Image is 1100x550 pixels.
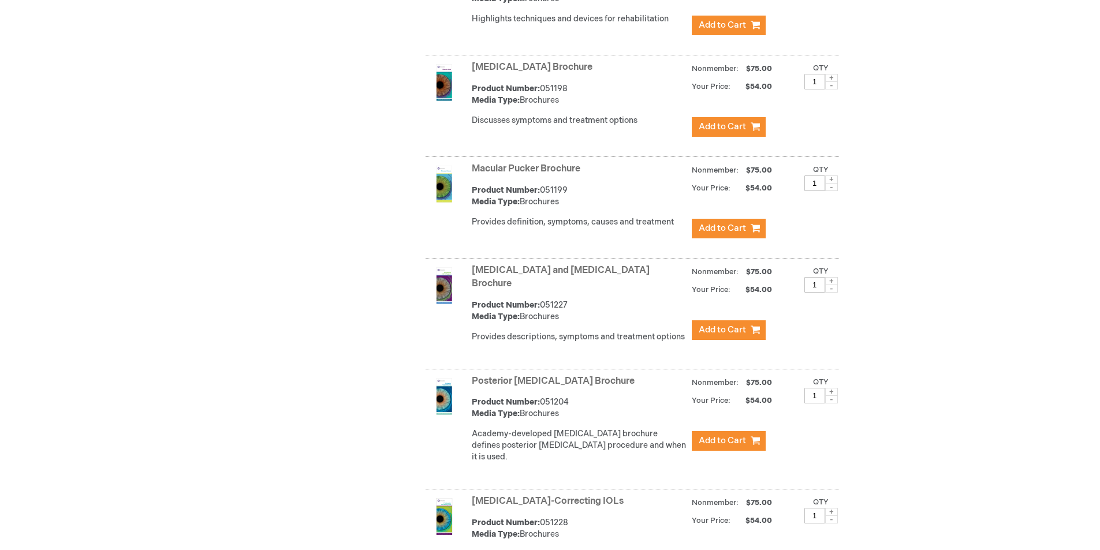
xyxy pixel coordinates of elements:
strong: Product Number: [472,518,540,527]
div: Discusses symptoms and treatment options [472,115,686,126]
span: $75.00 [744,498,774,507]
button: Add to Cart [692,320,766,340]
strong: Product Number: [472,84,540,93]
strong: Nonmember: [692,496,739,510]
span: Add to Cart [699,435,746,446]
span: Add to Cart [699,223,746,234]
input: Qty [804,74,825,89]
span: $75.00 [744,64,774,73]
a: Posterior [MEDICAL_DATA] Brochure [472,376,635,387]
strong: Product Number: [472,397,540,407]
label: Qty [813,63,829,73]
label: Qty [813,165,829,174]
span: $54.00 [732,285,774,294]
span: $54.00 [732,516,774,525]
a: Macular Pucker Brochure [472,163,580,174]
div: Highlights techniques and devices for rehabilitation [472,13,686,25]
input: Qty [804,388,825,403]
a: [MEDICAL_DATA]-Correcting IOLs [472,496,624,507]
strong: Nonmember: [692,62,739,76]
button: Add to Cart [692,16,766,35]
span: $75.00 [744,166,774,175]
strong: Your Price: [692,82,730,91]
span: Add to Cart [699,324,746,335]
strong: Your Price: [692,516,730,525]
span: $75.00 [744,378,774,387]
strong: Media Type: [472,529,520,539]
span: Add to Cart [699,20,746,31]
div: 051228 Brochures [472,517,686,540]
button: Add to Cart [692,431,766,451]
label: Qty [813,267,829,276]
strong: Product Number: [472,300,540,310]
div: 051198 Brochures [472,83,686,106]
strong: Your Price: [692,396,730,405]
span: $54.00 [732,396,774,405]
strong: Media Type: [472,95,520,105]
label: Qty [813,377,829,387]
strong: Media Type: [472,197,520,207]
div: Provides definition, symptoms, causes and treatment [472,216,686,228]
div: 051227 Brochures [472,300,686,323]
span: Add to Cart [699,121,746,132]
img: Macular Hole Brochure [426,64,463,101]
label: Qty [813,497,829,507]
img: Pinguecula and Pterygium Brochure [426,267,463,304]
span: $75.00 [744,267,774,276]
div: Provides descriptions, symptoms and treatment options [472,331,686,343]
div: 051204 Brochures [472,396,686,420]
input: Qty [804,175,825,191]
strong: Your Price: [692,285,730,294]
strong: Media Type: [472,409,520,418]
input: Qty [804,508,825,523]
strong: Nonmember: [692,265,739,279]
span: $54.00 [732,184,774,193]
img: Posterior Capsulotomy Brochure [426,378,463,415]
strong: Nonmember: [692,376,739,390]
strong: Nonmember: [692,163,739,178]
span: $54.00 [732,82,774,91]
button: Add to Cart [692,219,766,238]
a: [MEDICAL_DATA] Brochure [472,62,592,73]
strong: Media Type: [472,312,520,321]
a: [MEDICAL_DATA] and [MEDICAL_DATA] Brochure [472,265,650,289]
strong: Your Price: [692,184,730,193]
input: Qty [804,277,825,293]
img: Presbyopia-Correcting IOLs [426,498,463,535]
strong: Product Number: [472,185,540,195]
img: Macular Pucker Brochure [426,166,463,203]
div: Academy-developed [MEDICAL_DATA] brochure defines posterior [MEDICAL_DATA] procedure and when it ... [472,428,686,463]
button: Add to Cart [692,117,766,137]
div: 051199 Brochures [472,185,686,208]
